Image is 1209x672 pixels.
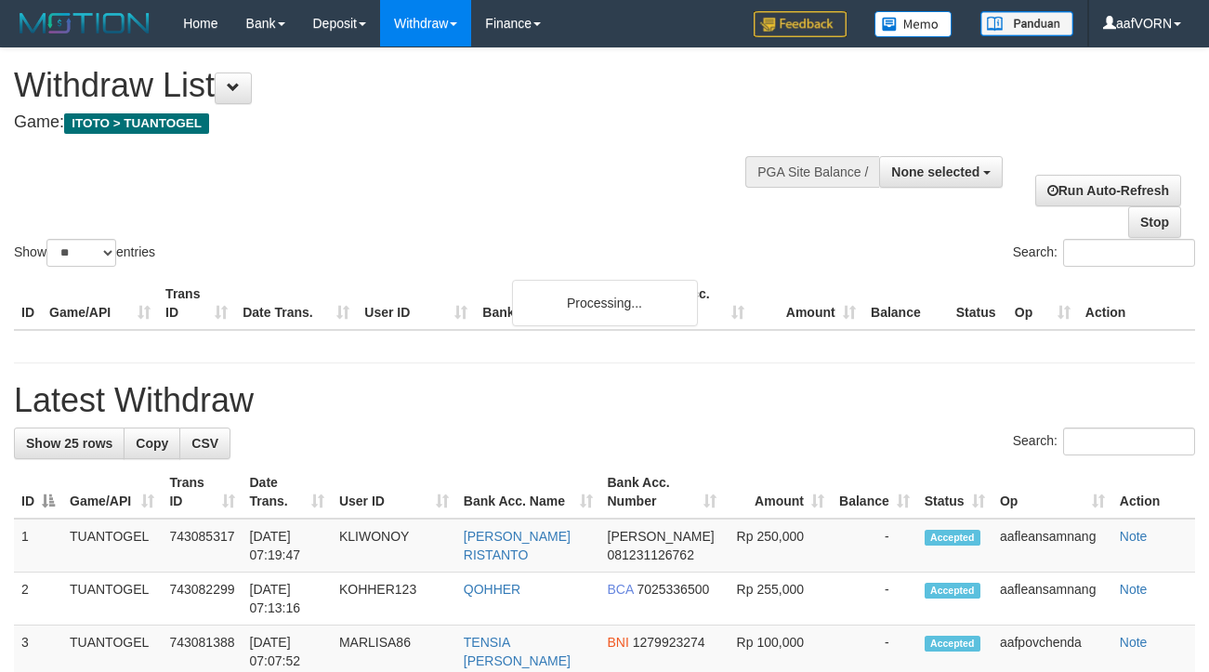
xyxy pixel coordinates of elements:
td: - [832,573,917,626]
th: Bank Acc. Name: activate to sort column ascending [456,466,600,519]
a: Copy [124,428,180,459]
a: Run Auto-Refresh [1035,175,1181,206]
a: QOHHER [464,582,520,597]
th: Status [949,277,1007,330]
th: Amount: activate to sort column ascending [724,466,832,519]
th: Balance: activate to sort column ascending [832,466,917,519]
th: User ID [357,277,475,330]
td: [DATE] 07:19:47 [243,519,332,573]
img: Feedback.jpg [754,11,847,37]
th: ID: activate to sort column descending [14,466,62,519]
th: Date Trans. [235,277,357,330]
span: Accepted [925,583,980,599]
label: Search: [1013,239,1195,267]
span: Copy 1279923274 to clipboard [633,635,705,650]
td: [DATE] 07:13:16 [243,573,332,626]
span: [PERSON_NAME] [608,529,715,544]
span: Copy 7025336500 to clipboard [637,582,709,597]
span: Accepted [925,636,980,652]
th: Balance [863,277,949,330]
a: Stop [1128,206,1181,238]
span: CSV [191,436,218,451]
label: Search: [1013,428,1195,455]
td: KLIWONOY [332,519,456,573]
th: Op: activate to sort column ascending [992,466,1112,519]
span: Accepted [925,530,980,546]
div: PGA Site Balance / [745,156,879,188]
th: ID [14,277,42,330]
div: Processing... [512,280,698,326]
img: Button%20Memo.svg [874,11,953,37]
label: Show entries [14,239,155,267]
a: Note [1120,582,1148,597]
td: TUANTOGEL [62,519,162,573]
h1: Latest Withdraw [14,382,1195,419]
th: Amount [752,277,863,330]
th: Bank Acc. Number: activate to sort column ascending [600,466,724,519]
a: Note [1120,635,1148,650]
span: ITOTO > TUANTOGEL [64,113,209,134]
span: Copy [136,436,168,451]
td: KOHHER123 [332,573,456,626]
th: Trans ID [158,277,235,330]
h4: Game: [14,113,787,132]
td: 743082299 [162,573,242,626]
th: Action [1078,277,1195,330]
img: MOTION_logo.png [14,9,155,37]
span: Show 25 rows [26,436,112,451]
span: None selected [891,165,979,179]
td: aafleansamnang [992,519,1112,573]
th: Bank Acc. Name [475,277,639,330]
td: - [832,519,917,573]
select: Showentries [46,239,116,267]
img: panduan.png [980,11,1073,36]
td: 743085317 [162,519,242,573]
td: 2 [14,573,62,626]
td: Rp 250,000 [724,519,832,573]
th: Game/API: activate to sort column ascending [62,466,162,519]
td: Rp 255,000 [724,573,832,626]
span: BNI [608,635,629,650]
input: Search: [1063,239,1195,267]
input: Search: [1063,428,1195,455]
th: Date Trans.: activate to sort column ascending [243,466,332,519]
th: Status: activate to sort column ascending [917,466,992,519]
a: Note [1120,529,1148,544]
a: Show 25 rows [14,428,125,459]
h1: Withdraw List [14,67,787,104]
th: Op [1007,277,1078,330]
th: Game/API [42,277,158,330]
span: BCA [608,582,634,597]
th: User ID: activate to sort column ascending [332,466,456,519]
th: Bank Acc. Number [639,277,751,330]
td: 1 [14,519,62,573]
a: [PERSON_NAME] RISTANTO [464,529,571,562]
td: aafleansamnang [992,573,1112,626]
a: CSV [179,428,230,459]
th: Action [1112,466,1195,519]
a: TENSIA [PERSON_NAME] [464,635,571,668]
th: Trans ID: activate to sort column ascending [162,466,242,519]
span: Copy 081231126762 to clipboard [608,547,694,562]
td: TUANTOGEL [62,573,162,626]
button: None selected [879,156,1003,188]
